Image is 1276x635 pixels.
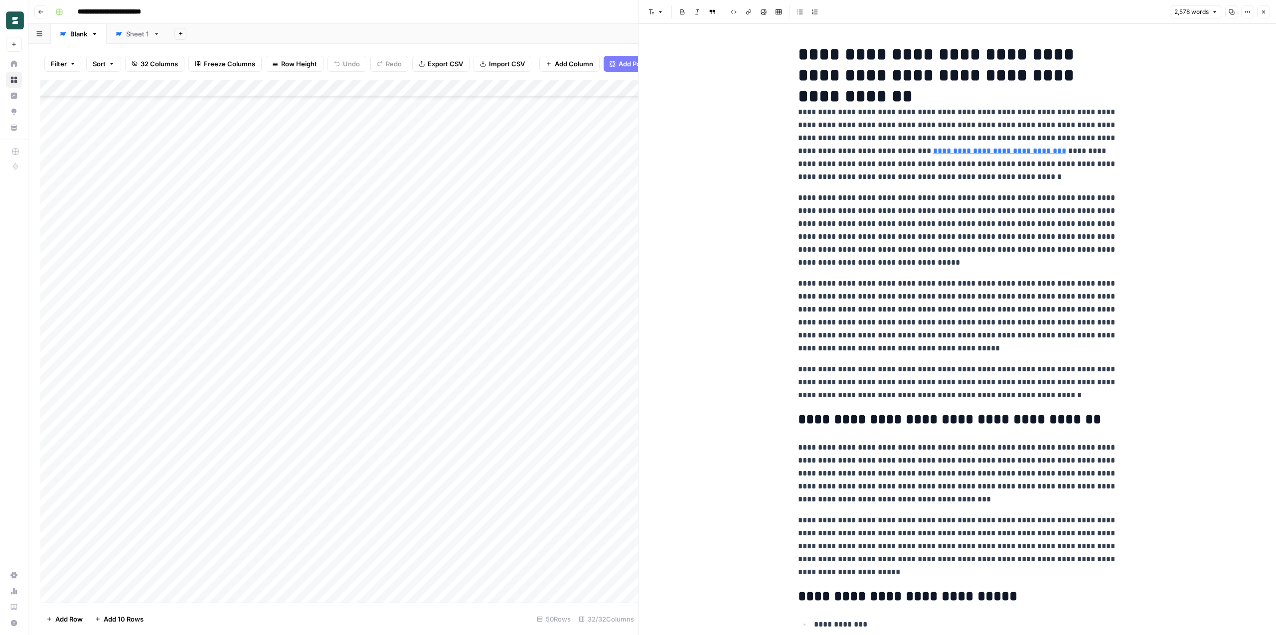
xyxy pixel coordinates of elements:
[6,567,22,583] a: Settings
[89,611,150,627] button: Add 10 Rows
[6,583,22,599] a: Usage
[489,59,525,69] span: Import CSV
[412,56,470,72] button: Export CSV
[6,615,22,631] button: Help + Support
[6,56,22,72] a: Home
[539,56,600,72] button: Add Column
[327,56,366,72] button: Undo
[6,11,24,29] img: Borderless Logo
[6,104,22,120] a: Opportunities
[141,59,178,69] span: 32 Columns
[1174,7,1209,16] span: 2,578 words
[6,72,22,88] a: Browse
[188,56,262,72] button: Freeze Columns
[51,59,67,69] span: Filter
[619,59,673,69] span: Add Power Agent
[370,56,408,72] button: Redo
[204,59,255,69] span: Freeze Columns
[281,59,317,69] span: Row Height
[1170,5,1222,18] button: 2,578 words
[44,56,82,72] button: Filter
[474,56,531,72] button: Import CSV
[125,56,184,72] button: 32 Columns
[93,59,106,69] span: Sort
[266,56,323,72] button: Row Height
[428,59,463,69] span: Export CSV
[51,24,107,44] a: Blank
[575,611,638,627] div: 32/32 Columns
[343,59,360,69] span: Undo
[533,611,575,627] div: 50 Rows
[6,120,22,136] a: Your Data
[126,29,149,39] div: Sheet 1
[604,56,679,72] button: Add Power Agent
[6,88,22,104] a: Insights
[55,614,83,624] span: Add Row
[40,611,89,627] button: Add Row
[86,56,121,72] button: Sort
[107,24,168,44] a: Sheet 1
[6,599,22,615] a: Learning Hub
[555,59,593,69] span: Add Column
[70,29,87,39] div: Blank
[104,614,144,624] span: Add 10 Rows
[6,8,22,33] button: Workspace: Borderless
[386,59,402,69] span: Redo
